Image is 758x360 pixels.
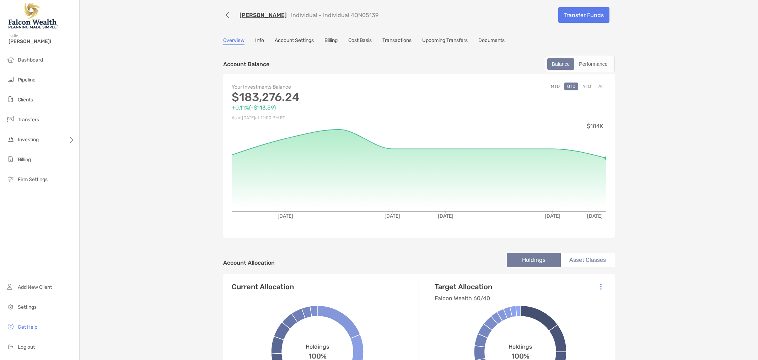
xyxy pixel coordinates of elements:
img: dashboard icon [6,55,15,64]
a: [PERSON_NAME] [240,12,287,18]
p: As of [DATE] at 12:00 PM ET [232,113,419,122]
span: [PERSON_NAME]! [9,38,75,44]
img: clients icon [6,95,15,104]
span: Settings [18,304,37,310]
tspan: [DATE] [545,213,560,219]
div: segmented control [545,56,615,72]
a: Transactions [382,37,412,45]
span: Firm Settings [18,176,48,182]
a: Upcoming Transfers [422,37,468,45]
img: pipeline icon [6,75,15,84]
span: Get Help [18,324,37,330]
p: Account Balance [223,60,269,69]
span: Transfers [18,117,39,123]
img: get-help icon [6,322,15,331]
a: Cost Basis [348,37,372,45]
img: billing icon [6,155,15,163]
a: Info [255,37,264,45]
button: All [596,83,606,90]
div: Performance [575,59,611,69]
img: logout icon [6,342,15,351]
a: Documents [478,37,505,45]
img: add_new_client icon [6,282,15,291]
span: Log out [18,344,35,350]
span: Dashboard [18,57,43,63]
span: Pipeline [18,77,36,83]
p: $183,276.24 [232,93,419,102]
img: Icon List Menu [600,284,602,290]
img: firm-settings icon [6,175,15,183]
img: settings icon [6,302,15,311]
img: transfers icon [6,115,15,123]
a: Overview [223,37,244,45]
button: MTD [548,83,563,90]
a: Account Settings [275,37,314,45]
span: Clients [18,97,33,103]
img: investing icon [6,135,15,143]
tspan: [DATE] [587,213,603,219]
p: Individual - Individual 4QN05139 [291,12,378,18]
tspan: [DATE] [277,213,293,219]
span: Holdings [306,343,329,350]
h4: Account Allocation [223,259,275,266]
span: Add New Client [18,284,52,290]
div: Balance [548,59,574,69]
tspan: $184K [587,123,603,129]
h4: Current Allocation [232,282,294,291]
span: Investing [18,137,39,143]
p: +0.11% ( -$113.59 ) [232,103,419,112]
img: Falcon Wealth Planning Logo [9,3,58,28]
button: QTD [564,83,578,90]
li: Holdings [507,253,561,267]
button: YTD [580,83,594,90]
li: Asset Classes [561,253,615,267]
p: Falcon Wealth 60/40 [435,294,492,303]
span: Billing [18,157,31,163]
span: Holdings [509,343,532,350]
a: Billing [324,37,338,45]
a: Transfer Funds [558,7,609,23]
h4: Target Allocation [435,282,492,291]
tspan: [DATE] [438,213,453,219]
p: Your Investments Balance [232,83,419,91]
tspan: [DATE] [384,213,400,219]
